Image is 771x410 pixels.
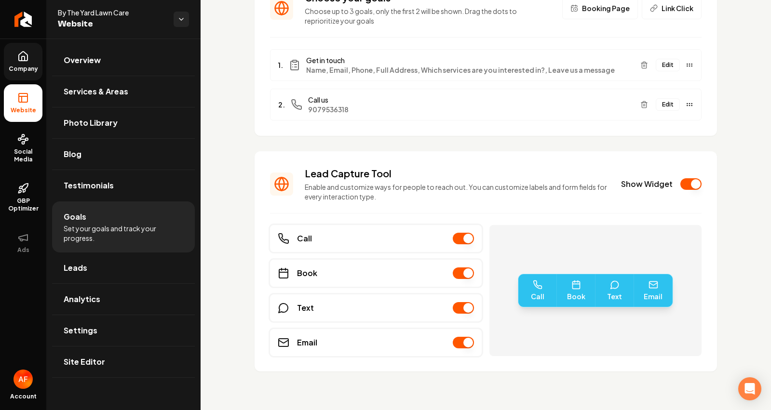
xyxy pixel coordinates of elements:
a: Leads [52,252,195,283]
span: Analytics [64,293,100,305]
span: Text [297,302,314,314]
span: 1. [278,60,283,70]
a: Analytics [52,284,195,315]
span: Email [644,291,663,301]
span: 2. [278,100,285,109]
span: Text [607,291,622,301]
a: Company [4,43,42,80]
p: Choose up to 3 goals, only the first 2 will be shown. Drag the dots to reprioritize your goals [305,6,551,26]
div: Open Intercom Messenger [738,377,761,400]
span: Company [5,65,42,73]
span: Social Media [4,148,42,163]
span: Book [567,291,585,301]
button: Edit [656,98,680,111]
span: Leads [64,262,87,274]
span: By The Yard Lawn Care [58,8,166,17]
h3: Lead Capture Tool [305,167,609,180]
span: Set your goals and track your progress. [64,224,183,243]
span: 9079536318 [308,105,633,114]
span: Settings [64,325,97,336]
a: Photo Library [52,107,195,138]
button: Open user button [14,370,33,389]
span: GBP Optimizer [4,197,42,212]
span: Overview [64,54,101,66]
span: Website [7,106,40,114]
a: Services & Areas [52,76,195,107]
span: Booking Page [582,3,630,13]
img: Avan Fahimi [14,370,33,389]
span: Call [297,233,312,244]
li: 2.Call us9079536318Edit [270,89,702,120]
span: Name, Email, Phone, Full Address, Which services are you interested in?, Leave us a message [306,65,633,75]
p: Enable and customize ways for people to reach out. You can customize labels and form fields for e... [305,182,609,201]
span: Photo Library [64,117,118,129]
span: Website [58,17,166,31]
span: Book [297,267,317,279]
span: Email [297,337,317,348]
span: Account [10,393,37,400]
a: Social Media [4,126,42,171]
span: Testimonials [64,180,114,191]
a: Testimonials [52,170,195,201]
span: Call [531,291,544,301]
li: 1.Get in touchName, Email, Phone, Full Address, Which services are you interested in?, Leave us a... [270,49,702,81]
span: Blog [64,148,81,160]
span: Site Editor [64,356,105,368]
span: Ads [14,246,33,254]
button: Ads [4,224,42,262]
span: Call us [308,95,633,105]
label: Show Widget [621,179,673,189]
span: Link Click [662,3,693,13]
span: Services & Areas [64,86,128,97]
span: Goals [64,211,86,223]
a: GBP Optimizer [4,175,42,220]
a: Site Editor [52,346,195,377]
a: Overview [52,45,195,76]
a: Blog [52,139,195,170]
img: Rebolt Logo [14,12,32,27]
span: Get in touch [306,55,633,65]
a: Settings [52,315,195,346]
button: Edit [656,59,680,71]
